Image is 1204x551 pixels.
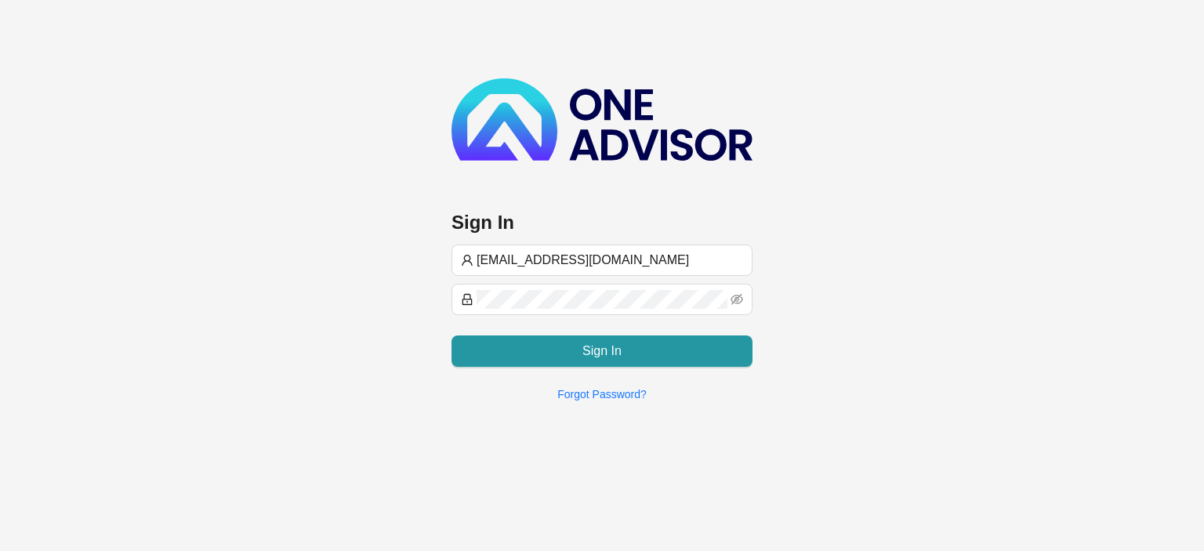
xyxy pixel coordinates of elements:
input: Username [477,251,743,270]
span: eye-invisible [731,293,743,306]
span: lock [461,293,473,306]
span: Sign In [582,342,622,361]
h3: Sign In [451,210,752,235]
img: b89e593ecd872904241dc73b71df2e41-logo-dark.svg [451,78,752,161]
span: user [461,254,473,266]
button: Sign In [451,335,752,367]
a: Forgot Password? [557,388,647,401]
